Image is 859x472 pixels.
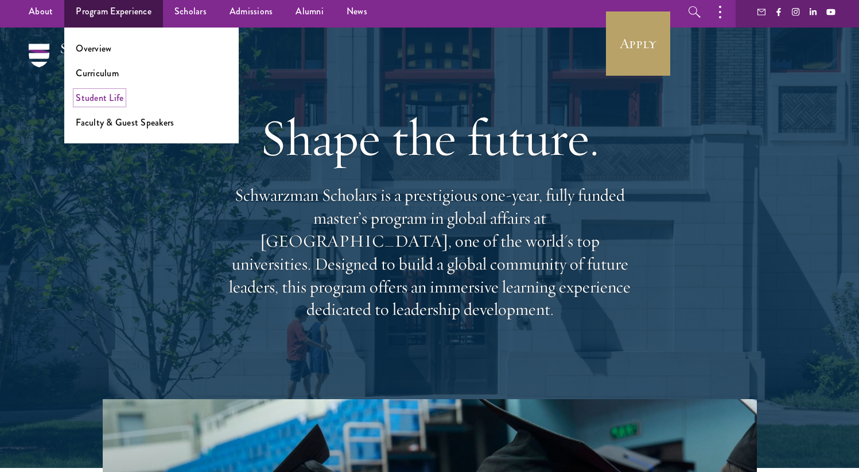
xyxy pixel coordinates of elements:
[76,91,123,104] a: Student Life
[76,42,111,55] a: Overview
[29,44,149,84] img: Schwarzman Scholars
[223,184,636,321] p: Schwarzman Scholars is a prestigious one-year, fully funded master’s program in global affairs at...
[76,116,174,129] a: Faculty & Guest Speakers
[606,11,670,76] a: Apply
[223,106,636,170] h1: Shape the future.
[76,67,119,80] a: Curriculum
